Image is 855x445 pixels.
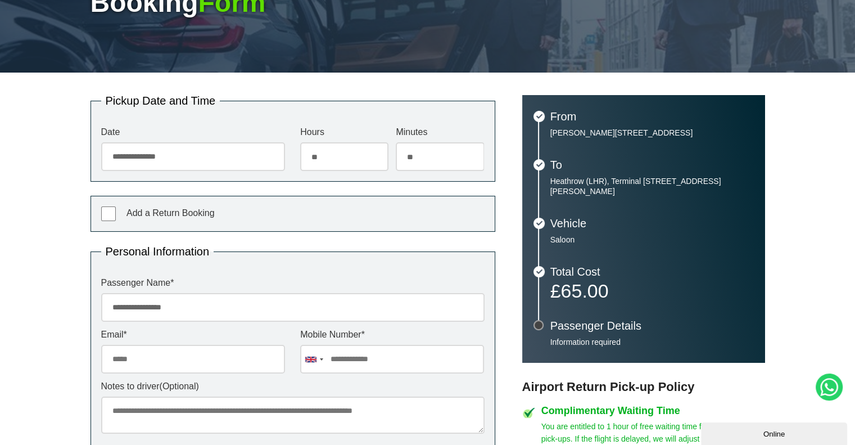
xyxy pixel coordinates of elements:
[396,128,484,137] label: Minutes
[301,345,327,373] div: United Kingdom: +44
[550,320,754,331] h3: Passenger Details
[126,208,215,218] span: Add a Return Booking
[101,206,116,221] input: Add a Return Booking
[550,159,754,170] h3: To
[300,128,388,137] label: Hours
[550,128,754,138] p: [PERSON_NAME][STREET_ADDRESS]
[550,176,754,196] p: Heathrow (LHR), Terminal [STREET_ADDRESS][PERSON_NAME]
[101,382,485,391] label: Notes to driver
[550,266,754,277] h3: Total Cost
[560,280,608,302] span: 65.00
[101,246,214,257] legend: Personal Information
[300,330,484,339] label: Mobile Number
[550,235,754,245] p: Saloon
[101,95,220,106] legend: Pickup Date and Time
[101,330,285,339] label: Email
[160,381,199,391] span: (Optional)
[701,420,849,445] iframe: chat widget
[550,111,754,122] h3: From
[101,128,285,137] label: Date
[101,278,485,287] label: Passenger Name
[550,218,754,229] h3: Vehicle
[550,283,754,299] p: £
[522,380,765,394] h3: Airport Return Pick-up Policy
[550,337,754,347] p: Information required
[541,406,765,416] h4: Complimentary Waiting Time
